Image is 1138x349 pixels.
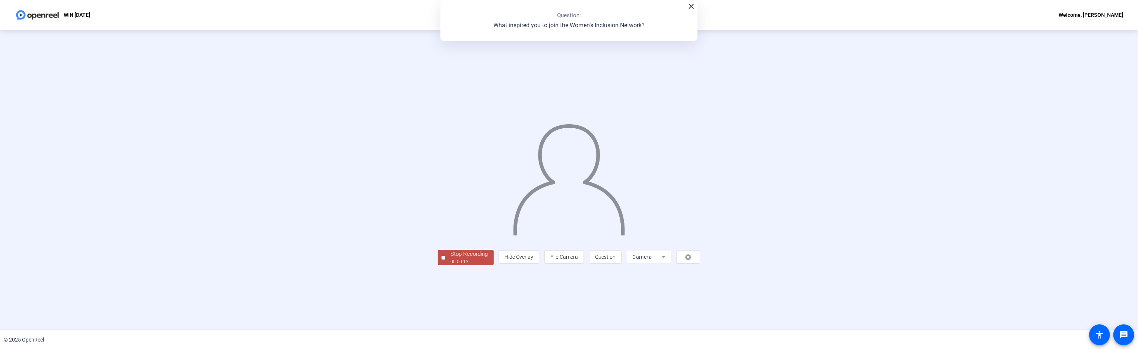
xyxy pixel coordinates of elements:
mat-icon: accessibility [1095,330,1104,339]
p: What inspired you to join the Women’s Inclusion Network? [493,21,645,30]
button: Hide Overlay [499,250,539,264]
span: Hide Overlay [505,254,533,260]
button: Stop Recording00:00:13 [438,250,494,265]
mat-icon: close [687,2,696,11]
img: overlay [512,117,626,236]
mat-icon: message [1119,330,1128,339]
button: Question [589,250,622,264]
div: © 2025 OpenReel [4,336,44,344]
button: Flip Camera [544,250,584,264]
div: 00:00:13 [451,258,488,265]
div: Welcome, [PERSON_NAME] [1059,10,1123,19]
p: Question: [557,11,581,20]
p: WIN [DATE] [64,10,90,19]
span: Flip Camera [550,254,578,260]
img: OpenReel logo [15,7,60,22]
div: Stop Recording [451,250,488,258]
span: Question [595,254,616,260]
